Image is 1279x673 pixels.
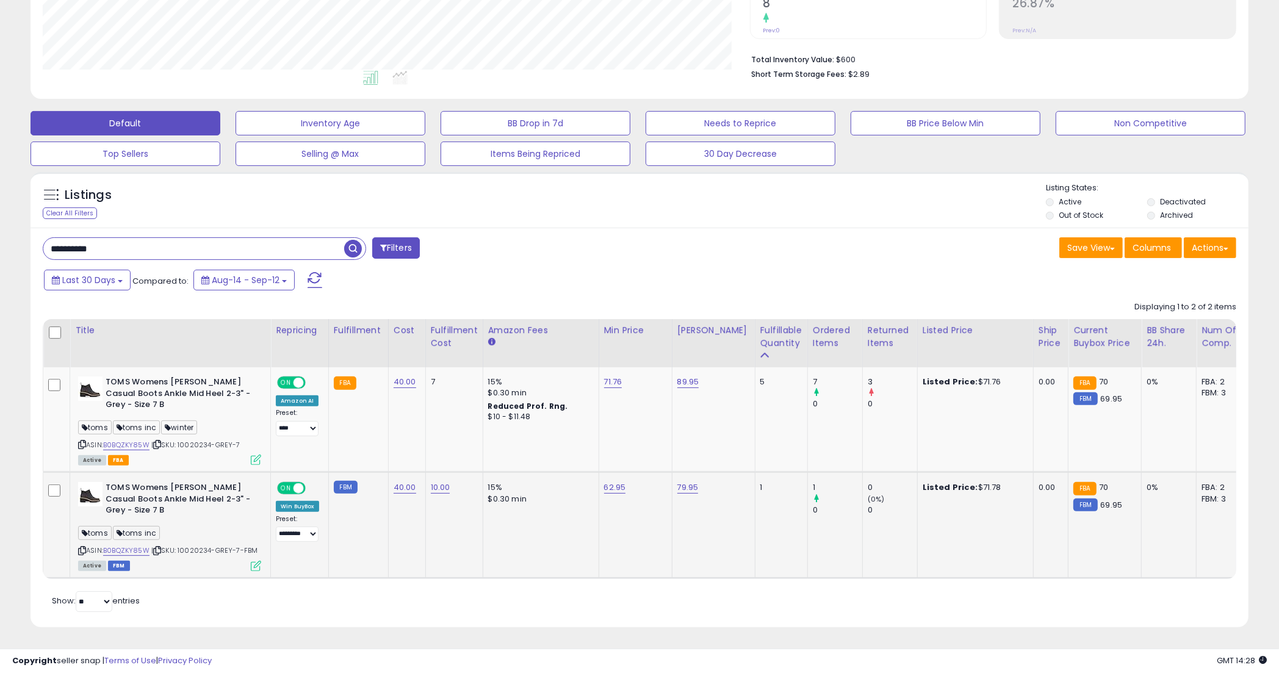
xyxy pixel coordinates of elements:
[43,207,97,219] div: Clear All Filters
[868,482,917,493] div: 0
[278,378,294,388] span: ON
[1147,324,1191,350] div: BB Share 24h.
[851,111,1040,135] button: BB Price Below Min
[276,324,323,337] div: Repricing
[78,482,103,506] img: 31-pd3CrJ+L._SL40_.jpg
[108,455,129,466] span: FBA
[488,494,589,505] div: $0.30 min
[62,274,115,286] span: Last 30 Days
[813,398,862,409] div: 0
[1039,324,1063,350] div: Ship Price
[923,481,978,493] b: Listed Price:
[677,376,699,388] a: 89.95
[236,111,425,135] button: Inventory Age
[1059,196,1081,207] label: Active
[106,482,254,519] b: TOMS Womens [PERSON_NAME] Casual Boots Ankle Mid Heel 2-3" - Grey - Size 7 B
[104,655,156,666] a: Terms of Use
[103,545,150,556] a: B0BQZKY85W
[813,376,862,387] div: 7
[604,376,622,388] a: 71.76
[923,376,1024,387] div: $71.76
[849,68,870,80] span: $2.89
[646,111,835,135] button: Needs to Reprice
[78,455,106,466] span: All listings currently available for purchase on Amazon
[488,387,589,398] div: $0.30 min
[1073,392,1097,405] small: FBM
[75,324,265,337] div: Title
[1134,301,1236,313] div: Displaying 1 to 2 of 2 items
[1147,376,1187,387] div: 0%
[431,481,450,494] a: 10.00
[151,440,240,450] span: | SKU: 10020234-GREY-7
[161,420,197,434] span: winter
[923,324,1028,337] div: Listed Price
[12,655,212,667] div: seller snap | |
[868,505,917,516] div: 0
[752,51,1228,66] li: $600
[813,482,862,493] div: 1
[78,482,261,569] div: ASIN:
[1202,482,1242,493] div: FBA: 2
[1039,376,1059,387] div: 0.00
[1100,481,1109,493] span: 70
[760,482,798,493] div: 1
[677,481,699,494] a: 79.95
[278,483,294,494] span: ON
[488,376,589,387] div: 15%
[1059,237,1123,258] button: Save View
[431,376,474,387] div: 7
[441,111,630,135] button: BB Drop in 7d
[1202,387,1242,398] div: FBM: 3
[276,395,319,406] div: Amazon AI
[1101,499,1123,511] span: 69.95
[78,420,112,434] span: toms
[868,494,885,504] small: (0%)
[394,376,416,388] a: 40.00
[103,440,150,450] a: B0BQZKY85W
[431,324,478,350] div: Fulfillment Cost
[236,142,425,166] button: Selling @ Max
[868,398,917,409] div: 0
[113,420,160,434] span: toms inc
[44,270,131,290] button: Last 30 Days
[394,324,420,337] div: Cost
[304,378,323,388] span: OFF
[31,142,220,166] button: Top Sellers
[304,483,323,494] span: OFF
[1125,237,1182,258] button: Columns
[132,275,189,287] span: Compared to:
[276,501,319,512] div: Win BuyBox
[604,481,626,494] a: 62.95
[1202,376,1242,387] div: FBA: 2
[677,324,750,337] div: [PERSON_NAME]
[646,142,835,166] button: 30 Day Decrease
[488,412,589,422] div: $10 - $11.48
[1160,210,1193,220] label: Archived
[1056,111,1245,135] button: Non Competitive
[78,376,261,464] div: ASIN:
[276,409,319,436] div: Preset:
[1160,196,1206,207] label: Deactivated
[1073,376,1096,390] small: FBA
[78,526,112,540] span: toms
[334,376,356,390] small: FBA
[763,27,780,34] small: Prev: 0
[158,655,212,666] a: Privacy Policy
[1046,182,1248,194] p: Listing States:
[1100,376,1109,387] span: 70
[334,481,358,494] small: FBM
[752,54,835,65] b: Total Inventory Value:
[441,142,630,166] button: Items Being Repriced
[1202,494,1242,505] div: FBM: 3
[334,324,383,337] div: Fulfillment
[488,337,495,348] small: Amazon Fees.
[372,237,420,259] button: Filters
[1073,482,1096,495] small: FBA
[78,376,103,401] img: 31-pd3CrJ+L._SL40_.jpg
[151,545,258,555] span: | SKU: 10020234-GREY-7-FBM
[31,111,220,135] button: Default
[760,324,802,350] div: Fulfillable Quantity
[1147,482,1187,493] div: 0%
[1101,393,1123,405] span: 69.95
[193,270,295,290] button: Aug-14 - Sep-12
